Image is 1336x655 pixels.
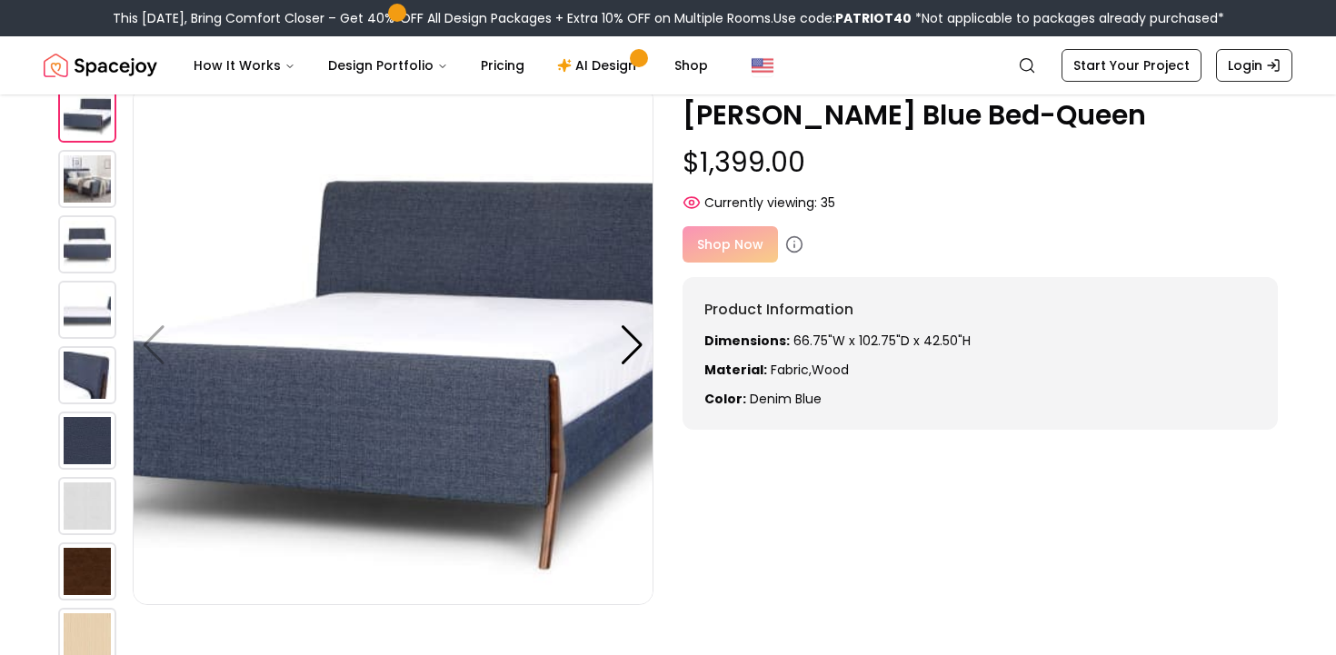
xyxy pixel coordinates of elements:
img: https://storage.googleapis.com/spacejoy-main/assets/61baf423916e9c001cf129ef/product_3_k2o7klhmbba5 [58,150,116,208]
strong: Material: [704,361,767,379]
a: Pricing [466,47,539,84]
img: https://storage.googleapis.com/spacejoy-main/assets/61baf423916e9c001cf129ef/product_2_5l705g850fm3 [58,84,116,143]
button: Design Portfolio [314,47,463,84]
a: Shop [660,47,723,84]
p: [PERSON_NAME] Blue Bed-Queen [683,99,1278,132]
strong: Dimensions: [704,332,790,350]
span: Fabric,Wood [771,361,849,379]
img: United States [752,55,773,76]
nav: Main [179,47,723,84]
p: $1,399.00 [683,146,1278,179]
nav: Global [44,36,1292,94]
img: https://storage.googleapis.com/spacejoy-main/assets/61baf423916e9c001cf129ef/product_8_k6ilgee5311 [58,477,116,535]
img: https://storage.googleapis.com/spacejoy-main/assets/61baf423916e9c001cf129ef/product_7_mpncf9e1gee6 [58,412,116,470]
span: Use code: [773,9,912,27]
img: https://storage.googleapis.com/spacejoy-main/assets/61baf423916e9c001cf129ef/product_2_5l705g850fm3 [133,84,653,605]
h6: Product Information [704,299,1256,321]
span: *Not applicable to packages already purchased* [912,9,1224,27]
a: Start Your Project [1062,49,1201,82]
img: https://storage.googleapis.com/spacejoy-main/assets/61baf423916e9c001cf129ef/product_3_k2o7klhmbba5 [653,84,1174,605]
img: Spacejoy Logo [44,47,157,84]
span: Currently viewing: [704,194,817,212]
span: denim blue [750,390,822,408]
button: How It Works [179,47,310,84]
img: https://storage.googleapis.com/spacejoy-main/assets/61baf423916e9c001cf129ef/product_4_maf7117bhpel [58,215,116,273]
b: PATRIOT40 [835,9,912,27]
img: https://storage.googleapis.com/spacejoy-main/assets/61baf423916e9c001cf129ef/product_9_a37nei4fknc [58,542,116,600]
img: https://storage.googleapis.com/spacejoy-main/assets/61baf423916e9c001cf129ef/product_5_pgoke8gpm73 [58,281,116,339]
strong: Color: [704,390,746,408]
a: AI Design [543,47,656,84]
p: 66.75"W x 102.75"D x 42.50"H [704,332,1256,350]
img: https://storage.googleapis.com/spacejoy-main/assets/61baf423916e9c001cf129ef/product_6_d5a7hkak777e [58,346,116,404]
a: Spacejoy [44,47,157,84]
a: Login [1216,49,1292,82]
span: 35 [821,194,835,212]
div: This [DATE], Bring Comfort Closer – Get 40% OFF All Design Packages + Extra 10% OFF on Multiple R... [113,9,1224,27]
